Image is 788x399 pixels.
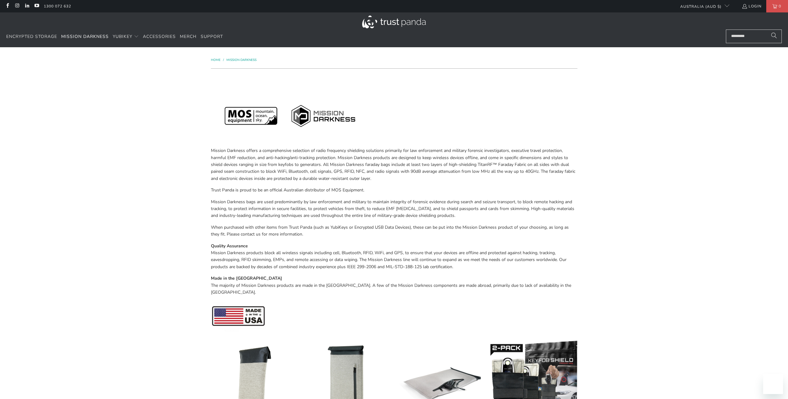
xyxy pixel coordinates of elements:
span: Mission Darkness [61,34,109,39]
input: Search... [726,30,782,43]
strong: Made in the [GEOGRAPHIC_DATA] [211,275,282,281]
a: Trust Panda Australia on YouTube [34,4,39,9]
p: The majority of Mission Darkness products are made in the [GEOGRAPHIC_DATA]. A few of the Mission... [211,275,577,296]
span: Encrypted Storage [6,34,57,39]
p: Mission Darkness bags are used predominantly by law enforcement and military to maintain integrit... [211,199,577,219]
a: Merch [180,30,197,44]
span: radio signals with 90dB average attenuation from low MHz all the way up to 40GHz [375,168,539,174]
summary: YubiKey [113,30,139,44]
p: Trust Panda is proud to be an official Australian distributor of MOS Equipment. [211,187,577,194]
span: Accessories [143,34,176,39]
img: Trust Panda Australia [362,16,426,28]
a: Login [742,3,762,10]
span: Merch [180,34,197,39]
a: Mission Darkness [226,58,257,62]
a: 1300 072 632 [44,3,71,10]
a: Trust Panda Australia on LinkedIn [24,4,30,9]
a: Trust Panda Australia on Instagram [14,4,20,9]
a: Encrypted Storage [6,30,57,44]
a: Support [201,30,223,44]
p: When purchased with other items from Trust Panda (such as YubiKeys or Encrypted USB Data Devices)... [211,224,577,238]
a: Trust Panda Australia on Facebook [5,4,10,9]
span: YubiKey [113,34,132,39]
p: Mission Darkness offers a comprehensive selection of radio frequency shielding solutions primaril... [211,147,577,182]
a: Home [211,58,221,62]
strong: Quality Assurance [211,243,248,249]
iframe: Button to launch messaging window [763,374,783,394]
a: Mission Darkness [61,30,109,44]
p: Mission Darkness products block all wireless signals including cell, Bluetooth, RFID, WiFi, and G... [211,243,577,271]
button: Search [766,30,782,43]
a: Accessories [143,30,176,44]
nav: Translation missing: en.navigation.header.main_nav [6,30,223,44]
span: / [223,58,224,62]
span: Support [201,34,223,39]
